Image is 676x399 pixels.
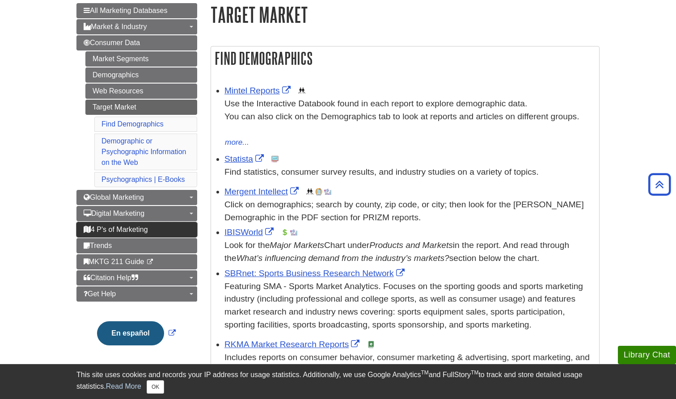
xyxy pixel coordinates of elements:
a: Read More [106,382,141,390]
button: En español [97,321,164,345]
a: Link opens in new window [224,340,362,349]
img: Company Information [315,188,322,195]
a: Link opens in new window [224,227,276,237]
span: Market & Industry [84,23,147,30]
button: Library Chat [618,346,676,364]
button: more... [224,136,249,149]
a: Trends [76,238,197,253]
a: Link opens in new window [224,154,266,164]
div: Click on demographics; search by county, zip code, or city; then look for the [PERSON_NAME] Demog... [224,198,595,224]
div: Includes reports on consumer behavior, consumer marketing & advertising, sport marketing, and more. [224,351,595,377]
a: Citation Help [76,270,197,286]
span: Trends [84,242,112,249]
p: Featuring SMA - Sports Market Analytics. Focuses on the sporting goods and sports marketing indus... [224,280,595,332]
div: Use the Interactive Databook found in each report to explore demographic data. You can also click... [224,97,595,136]
sup: TM [471,370,478,376]
p: Find statistics, consumer survey results, and industry studies on a variety of topics. [224,166,595,179]
a: Target Market [85,100,197,115]
img: e-Book [368,341,375,348]
a: Link opens in new window [224,269,407,278]
a: Find Demographics [101,120,164,128]
img: Demographics [306,188,313,195]
a: Digital Marketing [76,206,197,221]
a: Link opens in new window [95,329,177,337]
img: Demographics [298,87,305,94]
img: Financial Report [281,229,288,236]
a: Psychographics | E-Books [101,176,185,183]
a: All Marketing Databases [76,3,197,18]
a: 4 P's of Marketing [76,222,197,237]
img: Industry Report [290,229,297,236]
h1: Target Market [211,3,600,26]
sup: TM [421,370,428,376]
img: Industry Report [324,188,331,195]
span: Global Marketing [84,193,144,201]
a: Demographics [85,67,197,83]
a: Global Marketing [76,190,197,205]
a: Get Help [76,286,197,302]
a: Market Segments [85,51,197,67]
button: Close [147,380,164,394]
span: Get Help [84,290,116,298]
a: MKTG 211 Guide [76,254,197,269]
span: MKTG 211 Guide [84,258,144,265]
div: Look for the Chart under in the report. And read through the section below the chart. [224,239,595,265]
h2: Find Demographics [211,46,599,70]
a: Link opens in new window [224,86,293,95]
span: Digital Marketing [84,210,144,217]
a: Web Resources [85,84,197,99]
i: This link opens in a new window [146,259,154,265]
i: What’s influencing demand from the industry’s markets? [237,253,449,263]
span: 4 P's of Marketing [84,226,148,233]
div: Guide Page Menu [76,3,197,361]
span: Consumer Data [84,39,140,46]
a: Market & Industry [76,19,197,34]
a: Consumer Data [76,35,197,50]
i: Major Markets [270,240,324,250]
div: This site uses cookies and records your IP address for usage statistics. Additionally, we use Goo... [76,370,600,394]
span: Citation Help [84,274,138,281]
img: Statistics [271,155,279,163]
a: Back to Top [645,178,674,190]
i: Products and Markets [369,240,453,250]
span: All Marketing Databases [84,7,167,14]
a: Link opens in new window [224,187,301,196]
a: Demographic or Psychographic Information on the Web [101,137,186,166]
